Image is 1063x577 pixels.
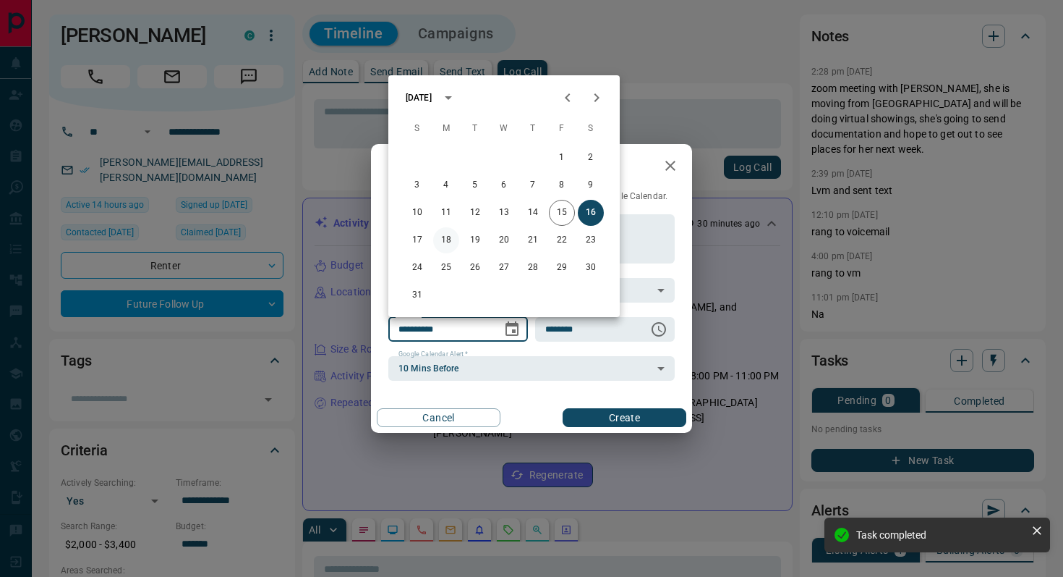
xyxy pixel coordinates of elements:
[436,85,461,110] button: calendar view is open, switch to year view
[549,172,575,198] button: 8
[520,114,546,143] span: Thursday
[520,200,546,226] button: 14
[491,200,517,226] button: 13
[404,282,430,308] button: 31
[433,227,459,253] button: 18
[491,172,517,198] button: 6
[404,255,430,281] button: 24
[491,255,517,281] button: 27
[404,200,430,226] button: 10
[582,83,611,112] button: Next month
[433,200,459,226] button: 11
[578,172,604,198] button: 9
[549,227,575,253] button: 22
[549,200,575,226] button: 15
[578,114,604,143] span: Saturday
[578,255,604,281] button: 30
[462,200,488,226] button: 12
[433,114,459,143] span: Monday
[553,83,582,112] button: Previous month
[578,200,604,226] button: 16
[404,114,430,143] span: Sunday
[545,311,564,320] label: Time
[371,144,469,190] h2: New Task
[549,255,575,281] button: 29
[498,315,526,344] button: Choose date, selected date is Aug 16, 2025
[433,172,459,198] button: 4
[520,255,546,281] button: 28
[388,356,675,381] div: 10 Mins Before
[462,114,488,143] span: Tuesday
[644,315,673,344] button: Choose time, selected time is 6:00 AM
[578,227,604,253] button: 23
[398,311,417,320] label: Date
[578,145,604,171] button: 2
[398,350,468,359] label: Google Calendar Alert
[520,227,546,253] button: 21
[549,145,575,171] button: 1
[404,227,430,253] button: 17
[462,227,488,253] button: 19
[433,255,459,281] button: 25
[406,91,432,104] div: [DATE]
[377,408,500,427] button: Cancel
[549,114,575,143] span: Friday
[462,172,488,198] button: 5
[491,227,517,253] button: 20
[520,172,546,198] button: 7
[462,255,488,281] button: 26
[491,114,517,143] span: Wednesday
[404,172,430,198] button: 3
[563,408,686,427] button: Create
[856,529,1025,541] div: Task completed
